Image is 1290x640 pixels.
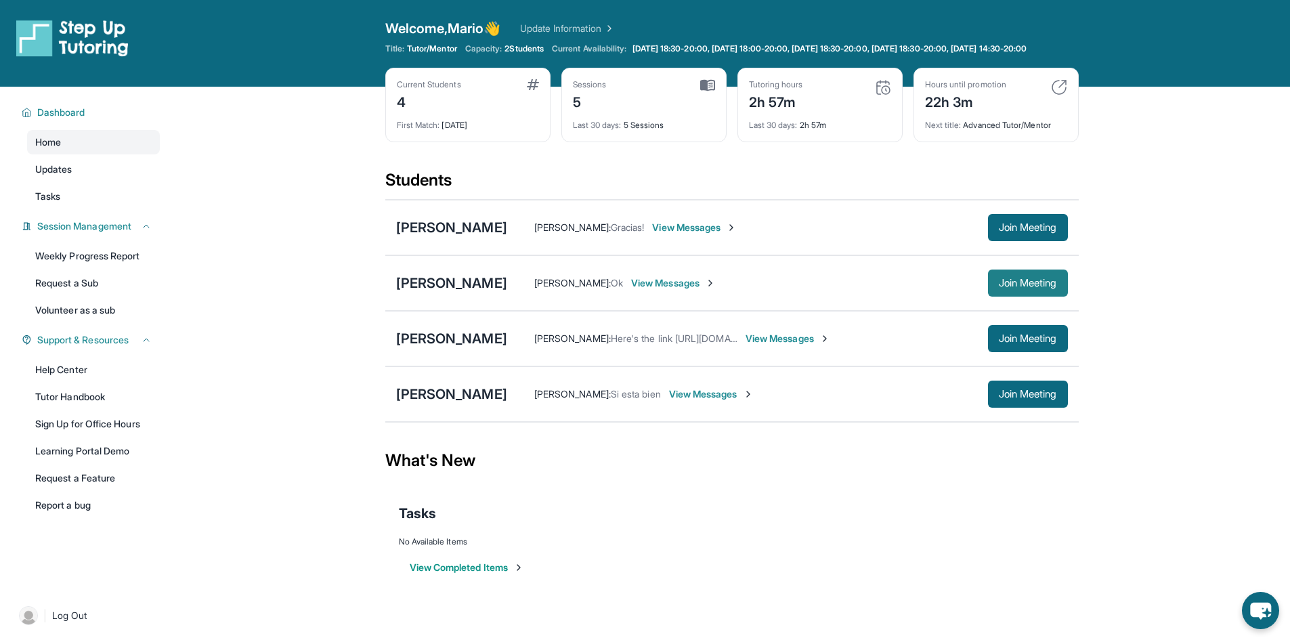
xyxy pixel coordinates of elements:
[397,90,461,112] div: 4
[407,43,457,54] span: Tutor/Mentor
[999,390,1057,398] span: Join Meeting
[1242,592,1279,629] button: chat-button
[611,333,773,344] span: Here's the link [URL][DOMAIN_NAME]
[399,504,436,523] span: Tasks
[700,79,715,91] img: card
[552,43,626,54] span: Current Availability:
[925,112,1067,131] div: Advanced Tutor/Mentor
[988,325,1068,352] button: Join Meeting
[705,278,716,289] img: Chevron-Right
[27,244,160,268] a: Weekly Progress Report
[396,385,507,404] div: [PERSON_NAME]
[385,43,404,54] span: Title:
[32,106,152,119] button: Dashboard
[37,219,131,233] span: Session Management
[925,79,1006,90] div: Hours until promotion
[32,219,152,233] button: Session Management
[385,431,1079,490] div: What's New
[32,333,152,347] button: Support & Resources
[27,271,160,295] a: Request a Sub
[749,112,891,131] div: 2h 57m
[14,601,160,631] a: |Log Out
[27,130,160,154] a: Home
[925,90,1006,112] div: 22h 3m
[534,333,611,344] span: [PERSON_NAME] :
[37,333,129,347] span: Support & Resources
[397,112,539,131] div: [DATE]
[520,22,615,35] a: Update Information
[749,120,798,130] span: Last 30 days :
[399,536,1065,547] div: No Available Items
[573,120,622,130] span: Last 30 days :
[410,561,524,574] button: View Completed Items
[573,90,607,112] div: 5
[925,120,962,130] span: Next title :
[385,19,501,38] span: Welcome, Mario 👋
[27,493,160,517] a: Report a bug
[534,221,611,233] span: [PERSON_NAME] :
[632,43,1027,54] span: [DATE] 18:30-20:00, [DATE] 18:00-20:00, [DATE] 18:30-20:00, [DATE] 18:30-20:00, [DATE] 14:30-20:00
[35,163,72,176] span: Updates
[19,606,38,625] img: user-img
[749,79,803,90] div: Tutoring hours
[27,358,160,382] a: Help Center
[27,298,160,322] a: Volunteer as a sub
[611,277,623,289] span: Ok
[35,135,61,149] span: Home
[749,90,803,112] div: 2h 57m
[397,120,440,130] span: First Match :
[27,412,160,436] a: Sign Up for Office Hours
[396,274,507,293] div: [PERSON_NAME]
[1051,79,1067,95] img: card
[669,387,754,401] span: View Messages
[397,79,461,90] div: Current Students
[601,22,615,35] img: Chevron Right
[875,79,891,95] img: card
[988,270,1068,297] button: Join Meeting
[27,157,160,182] a: Updates
[27,439,160,463] a: Learning Portal Demo
[527,79,539,90] img: card
[16,19,129,57] img: logo
[611,388,661,400] span: Si esta bien
[504,43,544,54] span: 2 Students
[573,112,715,131] div: 5 Sessions
[988,214,1068,241] button: Join Meeting
[396,218,507,237] div: [PERSON_NAME]
[385,169,1079,199] div: Students
[52,609,87,622] span: Log Out
[999,223,1057,232] span: Join Meeting
[746,332,830,345] span: View Messages
[465,43,502,54] span: Capacity:
[27,466,160,490] a: Request a Feature
[988,381,1068,408] button: Join Meeting
[573,79,607,90] div: Sessions
[43,607,47,624] span: |
[27,184,160,209] a: Tasks
[27,385,160,409] a: Tutor Handbook
[999,335,1057,343] span: Join Meeting
[652,221,737,234] span: View Messages
[35,190,60,203] span: Tasks
[534,388,611,400] span: [PERSON_NAME] :
[396,329,507,348] div: [PERSON_NAME]
[611,221,645,233] span: Gracias!
[534,277,611,289] span: [PERSON_NAME] :
[819,333,830,344] img: Chevron-Right
[743,389,754,400] img: Chevron-Right
[630,43,1030,54] a: [DATE] 18:30-20:00, [DATE] 18:00-20:00, [DATE] 18:30-20:00, [DATE] 18:30-20:00, [DATE] 14:30-20:00
[999,279,1057,287] span: Join Meeting
[37,106,85,119] span: Dashboard
[631,276,716,290] span: View Messages
[726,222,737,233] img: Chevron-Right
